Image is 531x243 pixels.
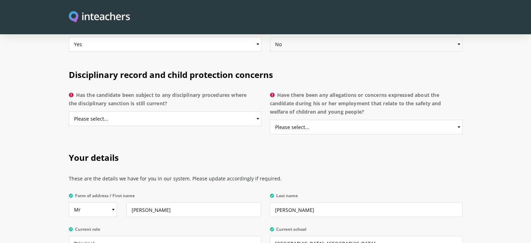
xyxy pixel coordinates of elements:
a: Visit this site's homepage [69,11,130,23]
label: Current school [270,227,463,236]
label: Have there been any allegations or concerns expressed about the candidate during his or her emplo... [270,91,463,120]
img: Inteachers [69,11,130,23]
label: Last name [270,193,463,202]
label: Current role [69,227,261,236]
span: Your details [69,152,119,163]
label: Has the candidate been subject to any disciplinary procedures where the disciplinary sanction is ... [69,91,261,112]
p: These are the details we have for you in our system. Please update accordingly if required. [69,171,463,191]
span: Disciplinary record and child protection concerns [69,69,273,80]
label: Form of address / First name [69,193,261,202]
